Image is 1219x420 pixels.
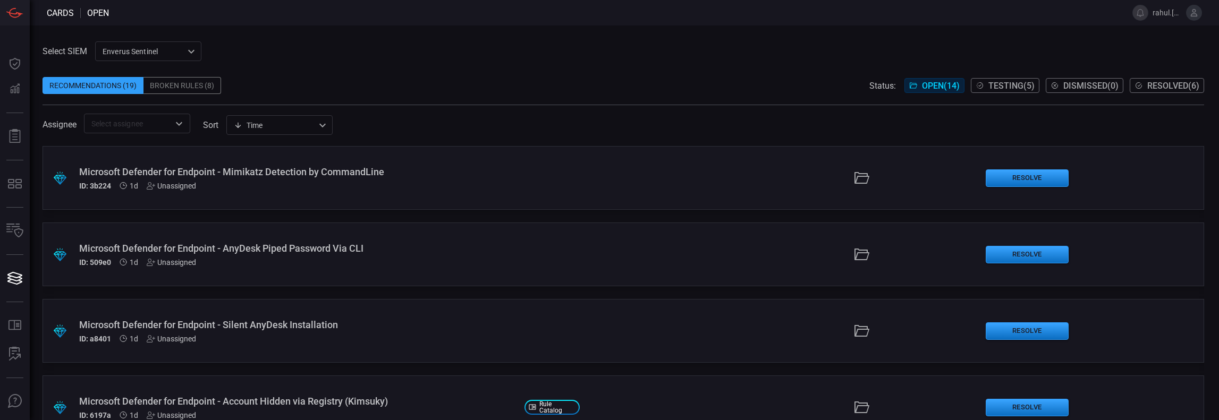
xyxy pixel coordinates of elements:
[79,411,111,419] h5: ID: 6197a
[79,258,111,267] h5: ID: 509e0
[79,396,516,407] div: Microsoft Defender for Endpoint - Account Hidden via Registry (Kimsuky)
[147,182,196,190] div: Unassigned
[922,81,960,91] span: Open ( 14 )
[1046,78,1123,93] button: Dismissed(0)
[87,117,170,130] input: Select assignee
[43,77,143,94] div: Recommendations (19)
[43,119,77,130] span: Assignee
[2,124,28,149] button: Reports
[147,335,196,343] div: Unassigned
[130,182,138,190] span: Sep 21, 2025 11:38 AM
[147,258,196,267] div: Unassigned
[43,46,87,56] label: Select SIEM
[986,399,1069,416] button: Resolve
[1063,81,1119,91] span: Dismissed ( 0 )
[1130,78,1204,93] button: Resolved(6)
[988,81,1035,91] span: Testing ( 5 )
[130,258,138,267] span: Sep 21, 2025 11:38 AM
[539,401,575,414] span: Rule Catalog
[986,246,1069,263] button: Resolve
[869,81,896,91] span: Status:
[130,411,138,419] span: Sep 21, 2025 11:38 AM
[2,313,28,338] button: Rule Catalog
[2,51,28,76] button: Dashboard
[2,341,28,367] button: ALERT ANALYSIS
[234,120,316,131] div: Time
[2,389,28,414] button: Ask Us A Question
[904,78,964,93] button: Open(14)
[971,78,1039,93] button: Testing(5)
[986,322,1069,340] button: Resolve
[147,411,196,419] div: Unassigned
[79,166,516,177] div: Microsoft Defender for Endpoint - Mimikatz Detection by CommandLine
[79,335,111,343] h5: ID: a8401
[79,182,111,190] h5: ID: 3b224
[87,8,109,18] span: open
[103,46,184,57] p: Enverus Sentinel
[79,319,516,330] div: Microsoft Defender for Endpoint - Silent AnyDesk Installation
[1147,81,1199,91] span: Resolved ( 6 )
[130,335,138,343] span: Sep 21, 2025 11:38 AM
[47,8,74,18] span: Cards
[1153,8,1182,17] span: rahul.[PERSON_NAME]
[203,120,218,130] label: sort
[2,265,28,291] button: Cards
[143,77,221,94] div: Broken Rules (8)
[2,76,28,102] button: Detections
[986,169,1069,187] button: Resolve
[79,243,516,254] div: Microsoft Defender for Endpoint - AnyDesk Piped Password Via CLI
[172,116,187,131] button: Open
[2,218,28,244] button: Inventory
[2,171,28,196] button: MITRE - Detection Posture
